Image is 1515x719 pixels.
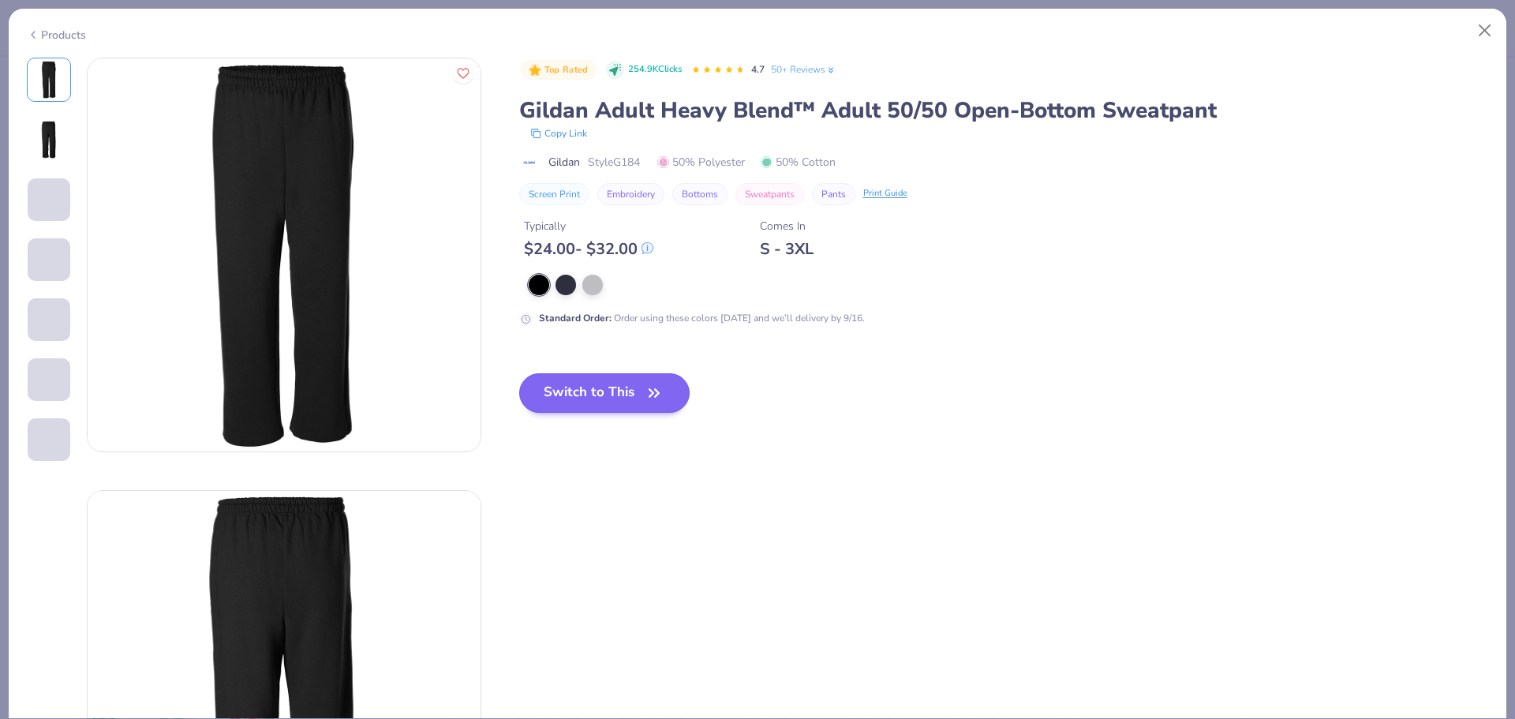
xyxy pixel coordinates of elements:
img: Top Rated sort [529,64,541,77]
button: copy to clipboard [526,125,592,141]
div: $ 24.00 - $ 32.00 [524,239,653,259]
img: User generated content [28,461,30,504]
img: Back [30,121,68,159]
a: 50+ Reviews [771,62,836,77]
span: 50% Polyester [657,154,745,170]
img: brand logo [519,156,541,169]
span: 254.9K Clicks [628,63,682,77]
div: Print Guide [863,187,907,200]
div: 4.7 Stars [691,58,745,83]
span: Gildan [548,154,580,170]
div: Order using these colors [DATE] and we’ll delivery by 9/16. [539,311,865,325]
img: User generated content [28,281,30,324]
div: S - 3XL [760,239,814,259]
button: Pants [812,183,855,205]
span: 4.7 [751,63,765,76]
button: Sweatpants [735,183,804,205]
div: Typically [524,218,653,234]
button: Switch to This [519,373,690,413]
img: Front [30,61,68,99]
button: Like [453,63,473,84]
img: User generated content [28,401,30,444]
span: 50% Cotton [761,154,836,170]
img: Front [88,58,481,451]
button: Bottoms [672,183,728,205]
button: Embroidery [597,183,664,205]
span: Style G184 [588,154,640,170]
img: User generated content [28,221,30,264]
span: Top Rated [544,66,589,74]
div: Products [27,27,86,43]
button: Badge Button [521,60,597,81]
button: Screen Print [519,183,589,205]
div: Gildan Adult Heavy Blend™ Adult 50/50 Open-Bottom Sweatpant [519,95,1489,125]
div: Comes In [760,218,814,234]
strong: Standard Order : [539,312,612,324]
button: Close [1470,16,1500,46]
img: User generated content [28,341,30,384]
